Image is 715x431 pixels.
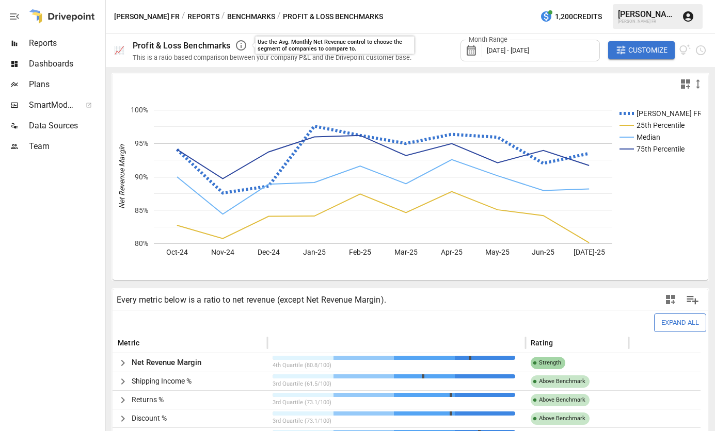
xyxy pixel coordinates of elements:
text: Apr-25 [441,248,463,256]
div: Profit & Loss Benchmarks [133,41,231,51]
button: 1,200Credits [536,7,606,26]
span: Dashboards [29,58,103,70]
span: Above Benchmark [535,391,590,409]
text: 80% [135,239,148,247]
button: [PERSON_NAME] FR [114,10,180,23]
svg: A chart. [113,94,701,280]
button: View documentation [679,41,691,60]
text: 100% [131,106,148,114]
text: Median [637,133,660,141]
text: [PERSON_NAME] FR [637,109,702,118]
p: 4th Quartile (80.8/100) [273,361,515,370]
label: Month Range [466,35,510,44]
text: Jun-25 [532,248,554,256]
button: Expand All [654,313,706,331]
span: Net Revenue Margin [132,358,201,367]
span: Above Benchmark [535,372,590,390]
div: 📈 [114,45,124,55]
text: Mar-25 [394,248,418,256]
button: Manage Columns [681,288,704,311]
p: 3rd Quartile (61.5/100) [273,380,515,389]
span: SmartModel [29,99,74,111]
span: Data Sources [29,120,103,132]
div: / [221,10,225,23]
span: Shipping Income % [132,377,192,385]
p: 3rd Quartile (73.1/100) [273,399,515,407]
button: Schedule report [695,44,707,56]
span: ™ [74,97,81,110]
span: Plans [29,78,103,91]
text: May-25 [485,248,510,256]
text: Oct-24 [166,248,188,256]
div: This is a ratio-based comparison between your company P&L and the Drivepoint customer base. [133,54,411,61]
span: [DATE] - [DATE] [487,46,529,54]
button: Sort [554,336,568,350]
span: Customize [628,44,668,57]
span: Metric [118,338,139,348]
text: 85% [135,206,148,214]
text: Feb-25 [349,248,371,256]
p: 3rd Quartile (73.1/100) [273,417,515,426]
span: Rating [531,338,553,348]
button: Reports [187,10,219,23]
span: Team [29,140,103,153]
div: [PERSON_NAME] FR [618,19,676,24]
text: 25th Percentile [637,121,685,129]
span: Reports [29,37,103,49]
span: Above Benchmark [535,409,590,427]
span: Strength [535,354,565,372]
text: Jan-25 [303,248,326,256]
text: [DATE]-25 [574,248,605,256]
text: 95% [135,139,148,147]
div: [PERSON_NAME] [618,9,676,19]
button: Customize [608,41,675,60]
text: 75th Percentile [637,145,685,153]
button: Benchmarks [227,10,275,23]
button: Sort [140,336,155,350]
div: / [277,10,281,23]
text: Net Revenue Margin [118,144,126,209]
span: Returns % [132,395,164,404]
span: Discount % [132,414,167,422]
div: Every metric below is a ratio to net revenue (except Net Revenue Margin). [117,295,386,305]
text: Dec-24 [258,248,280,256]
button: Sort [274,336,288,350]
div: Use the Avg. Monthly Net Revenue control to choose the segment of companies to compare to. [258,39,412,52]
text: Nov-24 [211,248,234,256]
span: 1,200 Credits [555,10,602,23]
text: 90% [135,173,148,181]
div: / [182,10,185,23]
